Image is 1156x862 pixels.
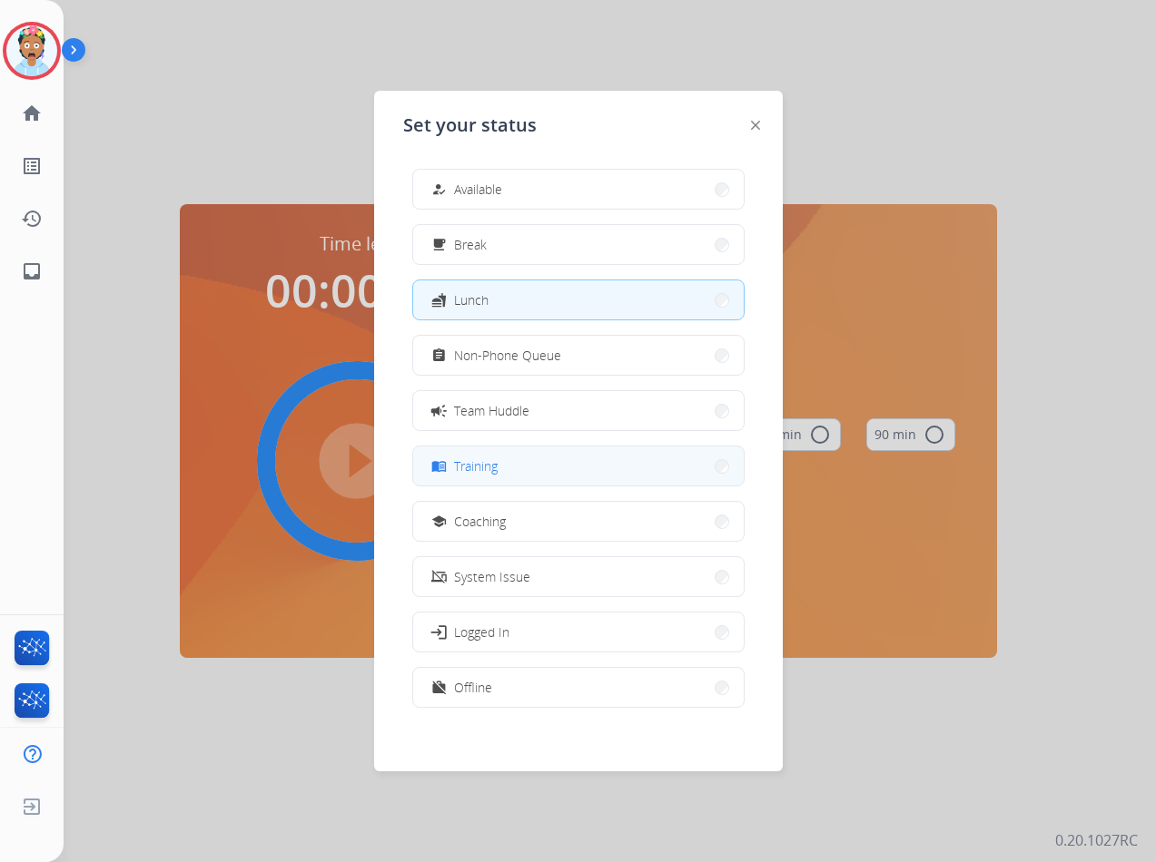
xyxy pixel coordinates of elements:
button: System Issue [413,557,744,596]
span: Lunch [454,290,489,309]
mat-icon: login [429,622,447,641]
mat-icon: phonelink_off [430,569,446,584]
mat-icon: work_off [430,680,446,695]
span: Offline [454,678,492,697]
span: Non-Phone Queue [454,346,561,365]
mat-icon: list_alt [21,155,43,177]
mat-icon: menu_book [430,458,446,474]
button: Training [413,446,744,485]
img: avatar [6,25,57,76]
span: Logged In [454,622,509,642]
mat-icon: assignment [430,348,446,363]
mat-icon: history [21,208,43,230]
span: Break [454,235,487,254]
p: 0.20.1027RC [1055,829,1138,851]
span: Training [454,456,498,475]
mat-icon: inbox [21,260,43,282]
span: Available [454,180,502,199]
button: Break [413,225,744,264]
button: Offline [413,668,744,707]
span: System Issue [454,567,530,586]
mat-icon: how_to_reg [430,181,446,197]
img: close-button [751,121,760,130]
mat-icon: school [430,514,446,529]
button: Coaching [413,502,744,541]
mat-icon: fastfood [430,292,446,308]
span: Team Huddle [454,401,529,420]
span: Set your status [403,113,537,138]
button: Team Huddle [413,391,744,430]
mat-icon: campaign [429,401,447,419]
button: Non-Phone Queue [413,336,744,375]
button: Available [413,170,744,209]
mat-icon: free_breakfast [430,237,446,252]
button: Lunch [413,280,744,319]
mat-icon: home [21,103,43,124]
span: Coaching [454,512,506,531]
button: Logged In [413,612,744,651]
